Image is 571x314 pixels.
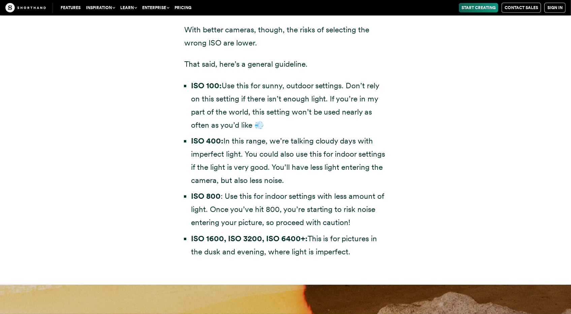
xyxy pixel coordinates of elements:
strong: ISO 1600, ISO 3200, ISO 6400+: [191,234,308,243]
a: Pricing [172,3,194,12]
p: With better cameras, though, the risks of selecting the wrong ISO are lower. [185,23,387,50]
li: In this range, we’re talking cloudy days with imperfect light. You could also use this for indoor... [191,134,387,187]
button: Inspiration [83,3,118,12]
li: Use this for sunny, outdoor settings. Don’t rely on this setting if there isn’t enough light. If ... [191,79,387,132]
img: The Craft [5,3,46,12]
a: Contact Sales [502,3,541,13]
button: Enterprise [139,3,172,12]
button: Learn [118,3,139,12]
a: Features [58,3,83,12]
a: Sign in [544,3,566,13]
strong: ISO 800 [191,191,221,201]
strong: ISO 100: [191,81,222,90]
p: That said, here’s a general guideline. [185,58,387,71]
li: : Use this for indoor settings with less amount of light. Once you’ve hit 800, you’re starting to... [191,190,387,229]
a: Start Creating [459,3,498,12]
strong: ISO 400: [191,136,223,146]
li: This is for pictures in the dusk and evening, where light is imperfect. [191,232,387,258]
